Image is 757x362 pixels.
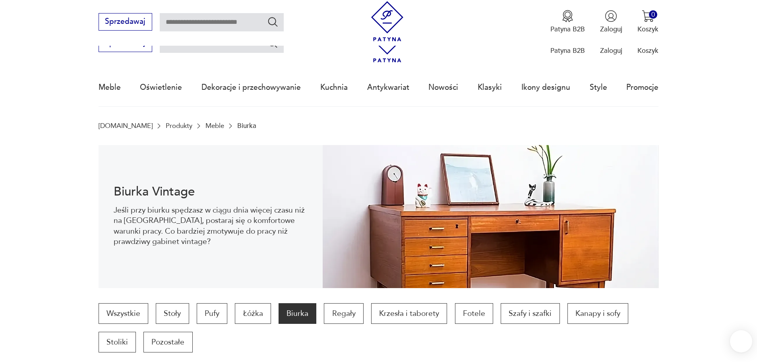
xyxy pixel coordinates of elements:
[550,10,585,34] a: Ikona medaluPatyna B2B
[478,69,502,106] a: Klasyki
[600,46,622,55] p: Zaloguj
[156,303,189,324] a: Stoły
[637,10,658,34] button: 0Koszyk
[550,25,585,34] p: Patyna B2B
[428,69,458,106] a: Nowości
[197,303,227,324] a: Pufy
[279,303,316,324] a: Biurka
[320,69,348,106] a: Kuchnia
[324,303,363,324] a: Regały
[114,186,307,197] h1: Biurka Vintage
[371,303,447,324] a: Krzesła i taborety
[561,10,574,22] img: Ikona medalu
[600,10,622,34] button: Zaloguj
[567,303,628,324] a: Kanapy i sofy
[99,19,152,25] a: Sprzedawaj
[201,69,301,106] a: Dekoracje i przechowywanie
[730,330,752,352] iframe: Smartsupp widget button
[367,69,409,106] a: Antykwariat
[99,303,148,324] a: Wszystkie
[99,13,152,31] button: Sprzedawaj
[455,303,493,324] a: Fotele
[501,303,560,324] a: Szafy i szafki
[550,46,585,55] p: Patyna B2B
[637,46,658,55] p: Koszyk
[637,25,658,34] p: Koszyk
[99,122,153,130] a: [DOMAIN_NAME]
[642,10,654,22] img: Ikona koszyka
[626,69,658,106] a: Promocje
[649,10,657,19] div: 0
[99,69,121,106] a: Meble
[550,10,585,34] button: Patyna B2B
[99,41,152,47] a: Sprzedawaj
[267,16,279,27] button: Szukaj
[99,332,136,352] a: Stoliki
[521,69,570,106] a: Ikony designu
[367,1,407,41] img: Patyna - sklep z meblami i dekoracjami vintage
[323,145,659,288] img: 217794b411677fc89fd9d93ef6550404.webp
[140,69,182,106] a: Oświetlenie
[143,332,192,352] a: Pozostałe
[605,10,617,22] img: Ikonka użytkownika
[205,122,224,130] a: Meble
[267,37,279,49] button: Szukaj
[590,69,607,106] a: Style
[166,122,192,130] a: Produkty
[600,25,622,34] p: Zaloguj
[114,205,307,247] p: Jeśli przy biurku spędzasz w ciągu dnia więcej czasu niż na [GEOGRAPHIC_DATA], postaraj się o kom...
[237,122,256,130] p: Biurka
[235,303,271,324] a: Łóżka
